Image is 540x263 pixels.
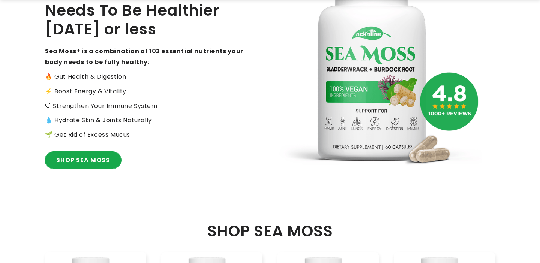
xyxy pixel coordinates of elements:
p: 🔥 Gut Health & Digestion [45,72,244,82]
h2: SHOP SEA MOSS [45,222,495,241]
p: 💧 Hydrate Skin & Joints Naturally [45,115,244,126]
a: SHOP SEA MOSS [45,152,121,169]
p: 🌱 Get Rid of Excess Mucus [45,130,244,140]
p: ⚡️ Boost Energy & Vitality [45,86,244,97]
p: 🛡 Strengthen Your Immune System [45,101,244,112]
strong: Sea Moss+ is a combination of 102 essential nutrients your body needs to be fully healthy: [45,47,243,66]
